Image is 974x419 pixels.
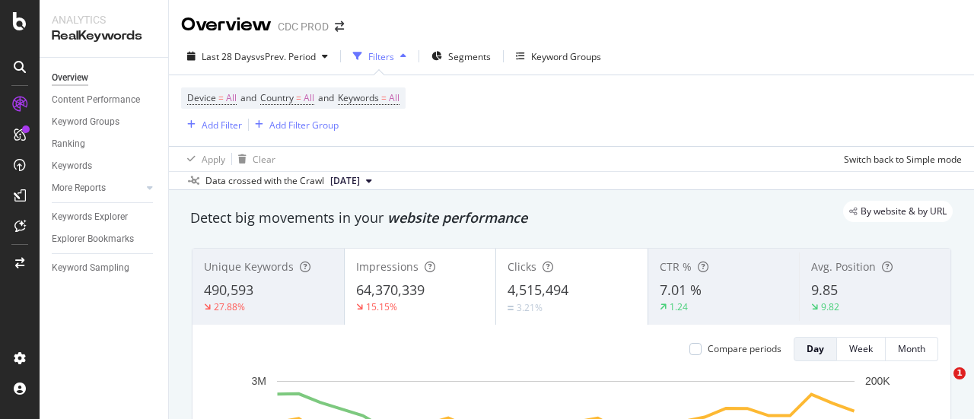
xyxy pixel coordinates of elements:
[861,207,947,216] span: By website & by URL
[202,50,256,63] span: Last 28 Days
[811,259,876,274] span: Avg. Position
[508,281,568,299] span: 4,515,494
[517,301,543,314] div: 3.21%
[218,91,224,104] span: =
[181,116,242,134] button: Add Filter
[531,50,601,63] div: Keyword Groups
[508,259,536,274] span: Clicks
[52,136,158,152] a: Ranking
[821,300,839,313] div: 9.82
[52,260,129,276] div: Keyword Sampling
[256,50,316,63] span: vs Prev. Period
[181,12,272,38] div: Overview
[368,50,394,63] div: Filters
[52,114,158,130] a: Keyword Groups
[52,180,106,196] div: More Reports
[278,19,329,34] div: CDC PROD
[898,342,925,355] div: Month
[335,21,344,32] div: arrow-right-arrow-left
[296,91,301,104] span: =
[52,158,158,174] a: Keywords
[204,281,253,299] span: 490,593
[232,147,275,171] button: Clear
[52,231,134,247] div: Explorer Bookmarks
[660,259,692,274] span: CTR %
[187,91,216,104] span: Device
[240,91,256,104] span: and
[52,92,158,108] a: Content Performance
[330,174,360,188] span: 2025 Oct. 3rd
[260,91,294,104] span: Country
[794,337,837,361] button: Day
[226,87,237,109] span: All
[338,91,379,104] span: Keywords
[52,209,158,225] a: Keywords Explorer
[356,259,419,274] span: Impressions
[214,300,245,313] div: 27.88%
[356,281,425,299] span: 64,370,339
[811,281,838,299] span: 9.85
[52,158,92,174] div: Keywords
[181,44,334,68] button: Last 28 DaysvsPrev. Period
[318,91,334,104] span: and
[849,342,873,355] div: Week
[202,153,225,166] div: Apply
[252,375,266,387] text: 3M
[202,119,242,132] div: Add Filter
[425,44,497,68] button: Segments
[52,92,140,108] div: Content Performance
[52,70,88,86] div: Overview
[52,209,128,225] div: Keywords Explorer
[52,70,158,86] a: Overview
[670,300,688,313] div: 1.24
[269,119,339,132] div: Add Filter Group
[708,342,781,355] div: Compare periods
[52,12,156,27] div: Analytics
[510,44,607,68] button: Keyword Groups
[52,260,158,276] a: Keyword Sampling
[347,44,412,68] button: Filters
[324,172,378,190] button: [DATE]
[837,337,886,361] button: Week
[304,87,314,109] span: All
[204,259,294,274] span: Unique Keywords
[843,201,953,222] div: legacy label
[844,153,962,166] div: Switch back to Simple mode
[52,114,119,130] div: Keyword Groups
[508,306,514,310] img: Equal
[181,147,225,171] button: Apply
[249,116,339,134] button: Add Filter Group
[52,136,85,152] div: Ranking
[381,91,387,104] span: =
[886,337,938,361] button: Month
[660,281,702,299] span: 7.01 %
[205,174,324,188] div: Data crossed with the Crawl
[922,367,959,404] iframe: Intercom live chat
[366,300,397,313] div: 15.15%
[52,27,156,45] div: RealKeywords
[953,367,966,379] span: 1
[52,180,142,196] a: More Reports
[52,231,158,247] a: Explorer Bookmarks
[807,342,824,355] div: Day
[838,147,962,171] button: Switch back to Simple mode
[448,50,491,63] span: Segments
[865,375,890,387] text: 200K
[253,153,275,166] div: Clear
[389,87,399,109] span: All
